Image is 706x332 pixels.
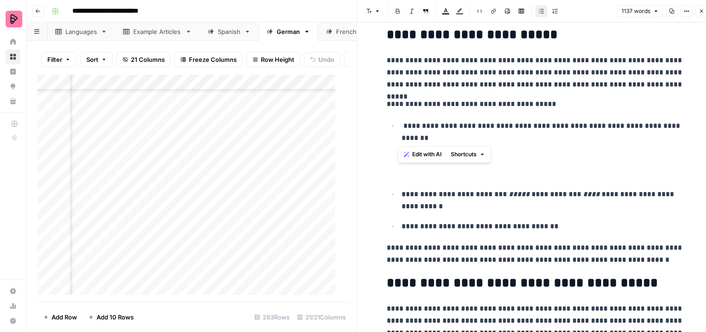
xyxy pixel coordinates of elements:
[6,94,20,109] a: Your Data
[117,52,171,67] button: 21 Columns
[218,27,240,36] div: Spanish
[400,148,445,160] button: Edit with AI
[251,310,293,325] div: 283 Rows
[38,310,83,325] button: Add Row
[65,27,97,36] div: Languages
[246,52,300,67] button: Row Height
[131,55,165,64] span: 21 Columns
[86,55,98,64] span: Sort
[80,52,113,67] button: Sort
[412,150,441,159] span: Edit with AI
[6,284,20,299] a: Settings
[318,22,375,41] a: French
[83,310,139,325] button: Add 10 Rows
[447,148,489,160] button: Shortcuts
[6,313,20,328] button: Help + Support
[277,27,300,36] div: German
[41,52,77,67] button: Filter
[133,27,181,36] div: Example Articles
[622,7,650,15] span: 1137 words
[617,5,663,17] button: 1137 words
[189,55,237,64] span: Freeze Columns
[6,64,20,79] a: Insights
[6,34,20,49] a: Home
[261,55,294,64] span: Row Height
[97,312,134,322] span: Add 10 Rows
[336,27,357,36] div: French
[47,22,115,41] a: Languages
[451,150,477,159] span: Shortcuts
[304,52,340,67] button: Undo
[200,22,259,41] a: Spanish
[115,22,200,41] a: Example Articles
[6,299,20,313] a: Usage
[6,11,22,27] img: Preply Logo
[6,7,20,31] button: Workspace: Preply
[293,310,350,325] div: 21/21 Columns
[52,312,77,322] span: Add Row
[175,52,243,67] button: Freeze Columns
[318,55,334,64] span: Undo
[259,22,318,41] a: German
[6,49,20,64] a: Browse
[47,55,62,64] span: Filter
[6,79,20,94] a: Opportunities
